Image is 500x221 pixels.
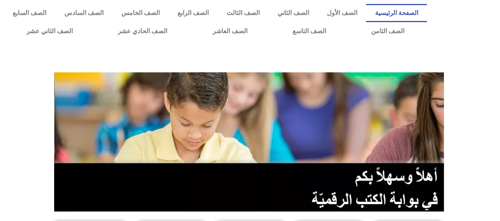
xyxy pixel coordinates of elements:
a: الصف الثاني [268,4,318,22]
a: الصف السادس [55,4,112,22]
a: الصف الثاني عشر [4,22,95,40]
a: الصفحة الرئيسية [366,4,427,22]
a: الصف الخامس [112,4,168,22]
a: الصف الحادي عشر [95,22,190,40]
a: الصف التاسع [270,22,349,40]
a: الصف الأول [318,4,366,22]
a: الصف الرابع [168,4,217,22]
a: الصف الثالث [217,4,268,22]
a: الصف الثامن [349,22,427,40]
a: الصف العاشر [190,22,270,40]
a: الصف السابع [4,4,55,22]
